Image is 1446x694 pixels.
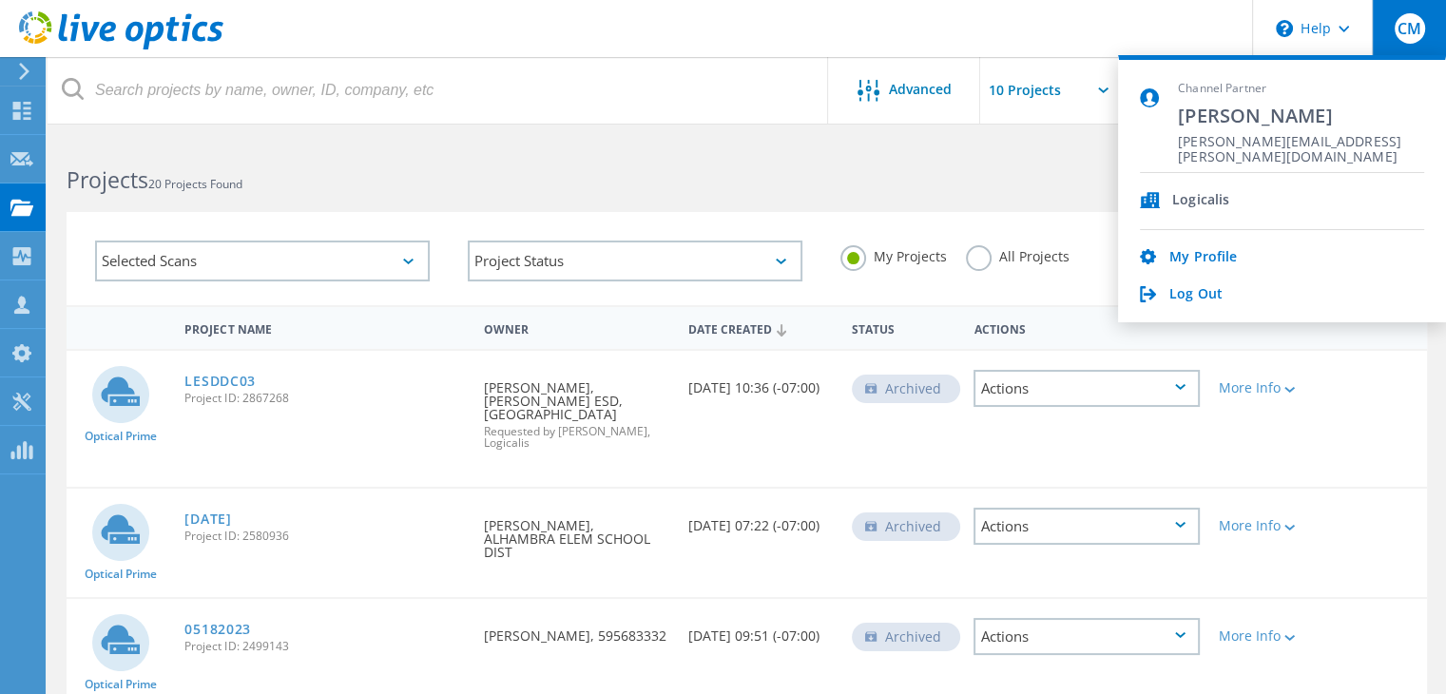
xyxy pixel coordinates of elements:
svg: \n [1276,20,1293,37]
span: Project ID: 2867268 [184,393,465,404]
span: Advanced [889,83,952,96]
div: Project Name [175,310,474,345]
div: Archived [852,375,960,403]
div: More Info [1219,629,1308,643]
span: CM [1398,21,1421,36]
div: Archived [852,623,960,651]
span: Optical Prime [85,569,157,580]
a: Log Out [1169,286,1223,304]
a: LESDDC03 [184,375,256,388]
span: Requested by [PERSON_NAME], Logicalis [484,426,669,449]
div: [PERSON_NAME], ALHAMBRA ELEM SCHOOL DIST [474,489,679,578]
span: Channel Partner [1178,81,1424,97]
div: More Info [1219,519,1308,532]
span: Logicalis [1172,192,1229,210]
a: 05182023 [184,623,251,636]
span: Project ID: 2499143 [184,641,465,652]
b: Projects [67,164,148,195]
span: [PERSON_NAME][EMAIL_ADDRESS][PERSON_NAME][DOMAIN_NAME] [1178,134,1424,152]
div: [PERSON_NAME], [PERSON_NAME] ESD, [GEOGRAPHIC_DATA] [474,351,679,468]
div: Actions [974,370,1200,407]
a: [DATE] [184,512,231,526]
div: Archived [852,512,960,541]
a: Live Optics Dashboard [19,40,223,53]
input: Search projects by name, owner, ID, company, etc [48,57,829,124]
div: [DATE] 09:51 (-07:00) [679,599,842,662]
div: [DATE] 07:22 (-07:00) [679,489,842,551]
div: Status [842,310,965,345]
div: More Info [1219,381,1308,395]
div: Owner [474,310,679,345]
div: Actions [964,310,1209,345]
span: Project ID: 2580936 [184,530,465,542]
div: Actions [974,618,1200,655]
div: Project Status [468,241,802,281]
span: 20 Projects Found [148,176,242,192]
div: Date Created [679,310,842,346]
div: Actions [974,508,1200,545]
label: All Projects [966,245,1070,263]
label: My Projects [840,245,947,263]
span: Optical Prime [85,431,157,442]
div: [PERSON_NAME], 595683332 [474,599,679,662]
span: Optical Prime [85,679,157,690]
div: [DATE] 10:36 (-07:00) [679,351,842,414]
a: My Profile [1169,249,1237,267]
span: [PERSON_NAME] [1178,103,1424,128]
div: Selected Scans [95,241,430,281]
